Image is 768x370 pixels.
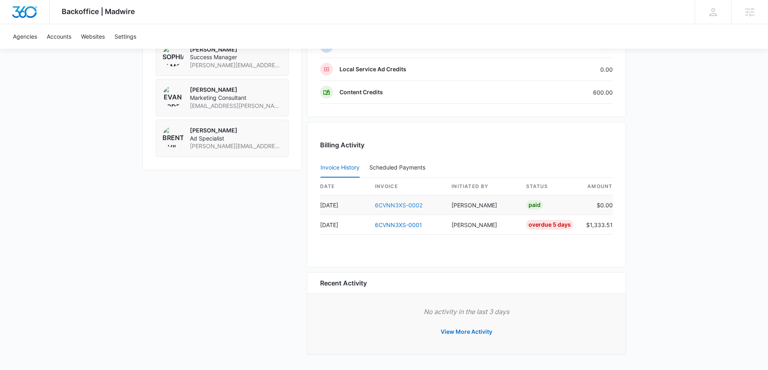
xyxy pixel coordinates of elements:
[520,178,580,195] th: status
[369,165,429,170] div: Scheduled Payments
[162,126,183,147] img: Brent Avila
[76,24,110,49] a: Websites
[445,215,519,235] td: [PERSON_NAME]
[190,45,282,54] p: [PERSON_NAME]
[320,195,368,215] td: [DATE]
[445,178,519,195] th: Initiated By
[110,24,141,49] a: Settings
[527,81,613,104] td: 600.00
[321,158,360,178] button: Invoice History
[42,24,76,49] a: Accounts
[190,134,282,143] span: Ad Specialist
[190,102,282,110] span: [EMAIL_ADDRESS][PERSON_NAME][DOMAIN_NAME]
[433,322,500,341] button: View More Activity
[375,202,423,209] a: 6CVNN3XS-0002
[527,58,613,81] td: 0.00
[580,215,613,235] td: $1,333.51
[580,178,613,195] th: amount
[375,221,422,228] a: 6CVNN3XS-0001
[190,53,282,61] span: Success Manager
[445,195,519,215] td: [PERSON_NAME]
[62,7,135,16] span: Backoffice | Madwire
[320,278,367,288] h6: Recent Activity
[162,86,183,107] img: Evan Rodriguez
[320,215,368,235] td: [DATE]
[320,140,613,150] h3: Billing Activity
[339,65,406,73] p: Local Service Ad Credits
[526,220,573,229] div: Overdue 5 Days
[190,94,282,102] span: Marketing Consultant
[339,88,383,96] p: Content Credits
[190,86,282,94] p: [PERSON_NAME]
[580,195,613,215] td: $0.00
[162,45,183,66] img: Sophia Elmore
[190,61,282,69] span: [PERSON_NAME][EMAIL_ADDRESS][PERSON_NAME][DOMAIN_NAME]
[320,307,613,316] p: No activity in the last 3 days
[526,200,543,210] div: Paid
[368,178,445,195] th: invoice
[320,178,368,195] th: date
[8,24,42,49] a: Agencies
[190,142,282,150] span: [PERSON_NAME][EMAIL_ADDRESS][PERSON_NAME][DOMAIN_NAME]
[190,126,282,134] p: [PERSON_NAME]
